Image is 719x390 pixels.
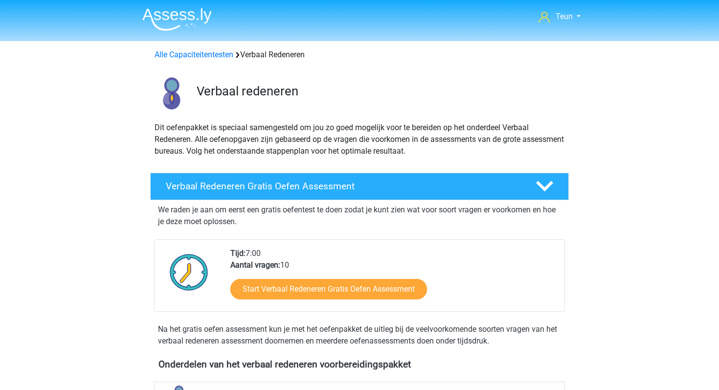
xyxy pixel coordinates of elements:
div: 7:00 10 [223,248,564,311]
b: Tijd: [230,249,246,258]
p: We raden je aan om eerst een gratis oefentest te doen zodat je kunt zien wat voor soort vragen er... [158,204,561,228]
img: Assessly [142,8,212,31]
span: Teun [556,12,573,21]
h4: Verbaal Redeneren Gratis Oefen Assessment [166,181,520,192]
h3: Verbaal redeneren [197,84,561,99]
a: Alle Capaciteitentesten [155,50,233,59]
a: Start Verbaal Redeneren Gratis Oefen Assessment [230,279,427,299]
p: Dit oefenpakket is speciaal samengesteld om jou zo goed mogelijk voor te bereiden op het onderdee... [155,122,564,157]
a: Verbaal Redeneren Gratis Oefen Assessment [146,173,573,200]
div: Na het gratis oefen assessment kun je met het oefenpakket de uitleg bij de veelvoorkomende soorte... [154,323,565,347]
img: Klok [164,248,214,297]
a: Teun [535,11,584,23]
h4: Onderdelen van het verbaal redeneren voorbereidingspakket [158,359,561,370]
img: verbaal redeneren [151,72,192,114]
b: Aantal vragen: [230,260,280,270]
div: Verbaal Redeneren [151,49,568,61]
